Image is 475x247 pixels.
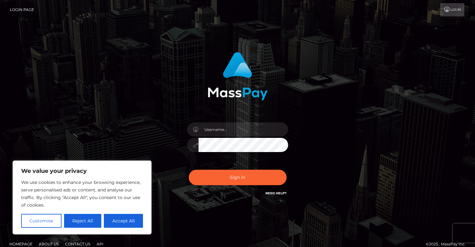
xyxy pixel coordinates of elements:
a: Need Help? [265,191,287,195]
input: Username... [199,122,288,137]
img: MassPay Login [208,52,268,100]
a: Login Page [10,3,34,16]
button: Reject All [64,214,102,228]
button: Accept All [104,214,143,228]
p: We value your privacy [21,167,143,175]
div: We value your privacy [13,161,151,234]
button: Sign in [189,170,287,185]
a: Login [440,3,464,16]
p: We use cookies to enhance your browsing experience, serve personalised ads or content, and analys... [21,179,143,209]
button: Customise [21,214,62,228]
